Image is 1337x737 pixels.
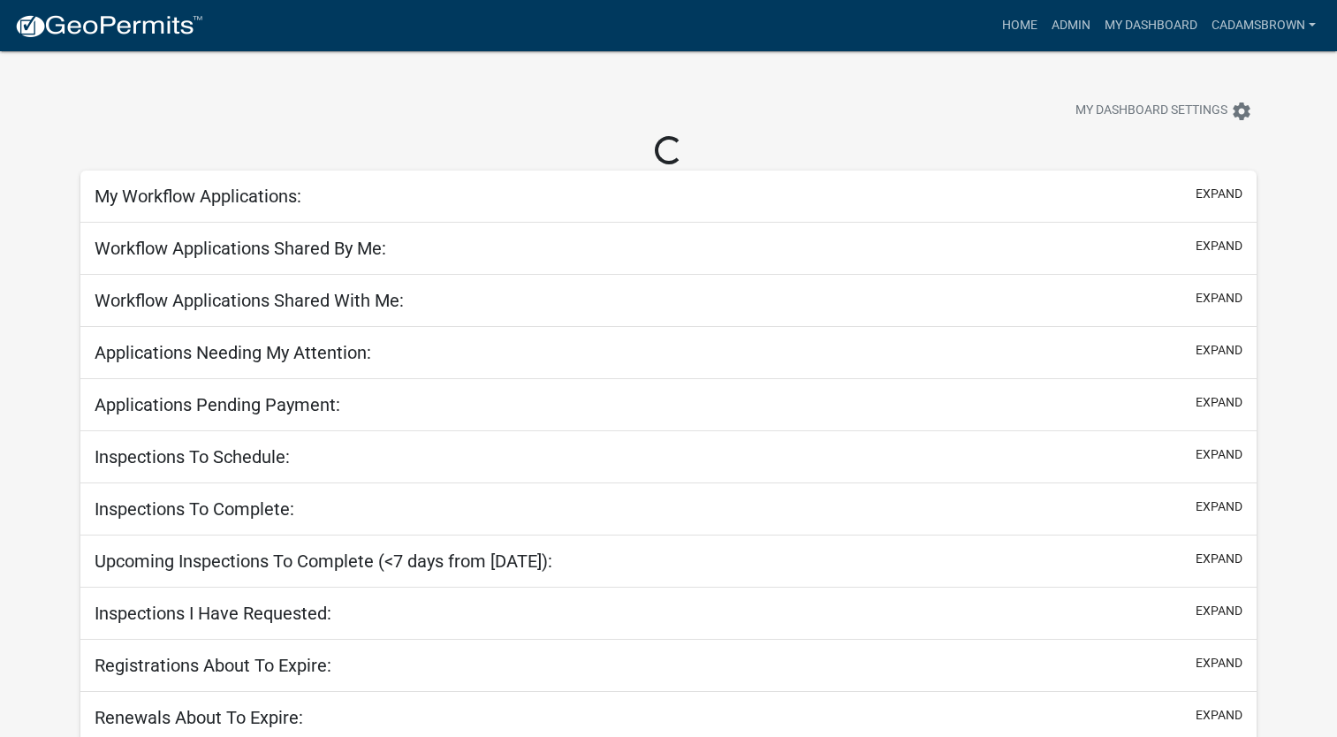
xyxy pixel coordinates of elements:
h5: Applications Needing My Attention: [95,342,371,363]
button: expand [1196,237,1242,255]
h5: Inspections I Have Requested: [95,603,331,624]
button: expand [1196,654,1242,672]
h5: Renewals About To Expire: [95,707,303,728]
button: expand [1196,393,1242,412]
h5: Applications Pending Payment: [95,394,340,415]
h5: Workflow Applications Shared By Me: [95,238,386,259]
a: Admin [1045,9,1098,42]
button: expand [1196,289,1242,308]
a: My Dashboard [1098,9,1204,42]
h5: My Workflow Applications: [95,186,301,207]
button: expand [1196,341,1242,360]
button: expand [1196,550,1242,568]
button: expand [1196,445,1242,464]
button: expand [1196,706,1242,725]
h5: Inspections To Complete: [95,498,294,520]
button: expand [1196,185,1242,203]
h5: Workflow Applications Shared With Me: [95,290,404,311]
h5: Registrations About To Expire: [95,655,331,676]
a: Home [995,9,1045,42]
button: expand [1196,498,1242,516]
button: expand [1196,602,1242,620]
h5: Upcoming Inspections To Complete (<7 days from [DATE]): [95,551,552,572]
button: My Dashboard Settingssettings [1061,94,1266,128]
h5: Inspections To Schedule: [95,446,290,467]
i: settings [1231,101,1252,122]
span: My Dashboard Settings [1075,101,1227,122]
a: cadamsbrown [1204,9,1323,42]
